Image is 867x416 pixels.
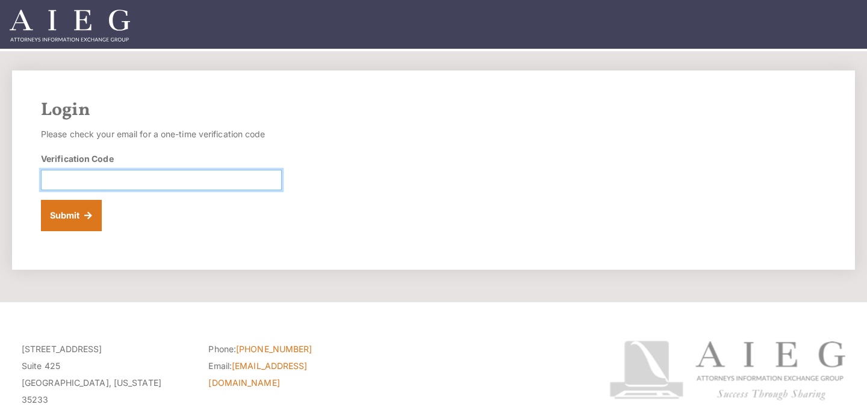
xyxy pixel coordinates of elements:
[41,126,282,143] p: Please check your email for a one-time verification code
[41,99,826,121] h2: Login
[236,344,312,354] a: [PHONE_NUMBER]
[609,341,845,400] img: Attorneys Information Exchange Group logo
[41,152,114,165] label: Verification Code
[10,10,130,42] img: Attorneys Information Exchange Group
[208,358,377,391] li: Email:
[208,341,377,358] li: Phone:
[22,341,190,408] p: [STREET_ADDRESS] Suite 425 [GEOGRAPHIC_DATA], [US_STATE] 35233
[41,200,102,231] button: Submit
[208,361,307,388] a: [EMAIL_ADDRESS][DOMAIN_NAME]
